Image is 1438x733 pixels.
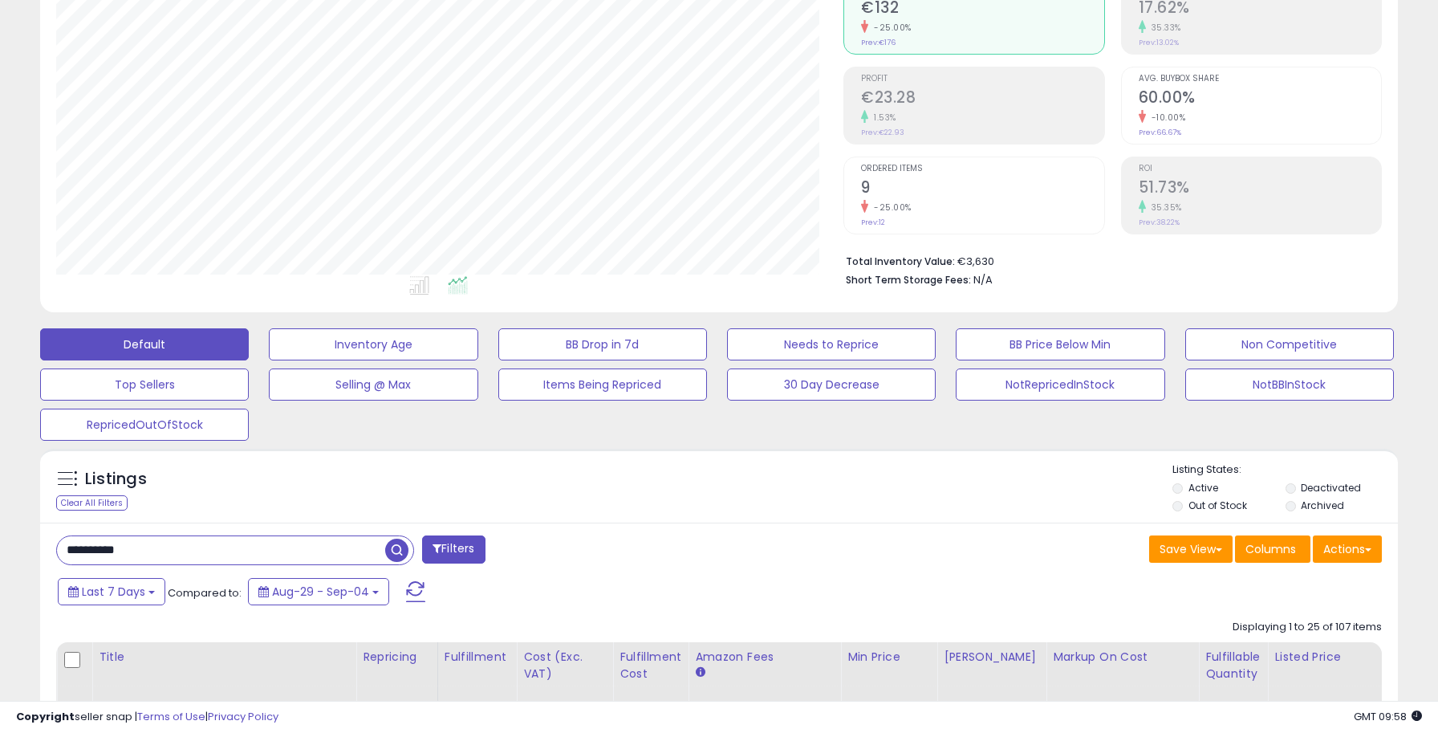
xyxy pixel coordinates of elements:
button: Aug-29 - Sep-04 [248,578,389,605]
button: Save View [1149,535,1233,563]
span: Ordered Items [861,165,1103,173]
span: Profit [861,75,1103,83]
button: RepricedOutOfStock [40,409,249,441]
button: BB Price Below Min [956,328,1164,360]
a: Privacy Policy [208,709,278,724]
h2: 60.00% [1139,88,1381,110]
small: Prev: 12 [861,218,885,227]
button: 30 Day Decrease [727,369,936,401]
button: Actions [1313,535,1382,563]
button: Inventory Age [269,328,477,360]
small: -25.00% [868,22,912,34]
a: Terms of Use [137,709,205,724]
small: Prev: 13.02% [1139,38,1179,47]
span: 2025-09-12 09:58 GMT [1354,709,1422,724]
div: Fulfillment [445,649,510,666]
div: Displaying 1 to 25 of 107 items [1233,620,1382,635]
li: €3,630 [846,250,1370,270]
small: Prev: 66.67% [1139,128,1181,137]
small: Prev: €176 [861,38,896,47]
button: Filters [422,535,485,564]
div: Markup on Cost [1053,649,1192,666]
small: Amazon Fees. [695,666,705,680]
div: Amazon Fees [695,649,834,666]
span: N/A [973,272,993,287]
button: NotBBInStock [1185,369,1394,401]
span: Last 7 Days [82,584,145,600]
div: Clear All Filters [56,495,128,511]
h2: 51.73% [1139,178,1381,200]
small: 35.35% [1146,202,1182,214]
button: Needs to Reprice [727,328,936,360]
button: Default [40,328,249,360]
button: Non Competitive [1185,328,1394,360]
span: Avg. Buybox Share [1139,75,1381,83]
label: Active [1188,481,1218,495]
div: Cost (Exc. VAT) [523,649,606,682]
small: -10.00% [1146,112,1186,124]
h2: €23.28 [861,88,1103,110]
button: Items Being Repriced [498,369,707,401]
span: Aug-29 - Sep-04 [272,584,369,600]
button: NotRepricedInStock [956,369,1164,401]
small: Prev: €22.93 [861,128,904,137]
div: seller snap | | [16,710,278,725]
div: Min Price [847,649,930,666]
small: Prev: 38.22% [1139,218,1180,227]
strong: Copyright [16,709,75,724]
button: BB Drop in 7d [498,328,707,360]
div: Fulfillable Quantity [1205,649,1261,682]
div: Listed Price [1274,649,1413,666]
th: The percentage added to the cost of goods (COGS) that forms the calculator for Min & Max prices. [1046,642,1199,706]
button: Columns [1235,535,1310,563]
span: Compared to: [168,585,242,601]
div: Fulfillment Cost [619,649,681,682]
div: Repricing [363,649,431,666]
span: ROI [1139,165,1381,173]
label: Deactivated [1301,481,1361,495]
small: -25.00% [868,202,912,214]
div: [PERSON_NAME] [944,649,1039,666]
b: Short Term Storage Fees: [846,273,971,287]
p: Listing States: [1172,462,1398,478]
label: Out of Stock [1188,499,1247,512]
b: Total Inventory Value: [846,255,955,268]
button: Top Sellers [40,369,249,401]
h5: Listings [85,468,147,491]
small: 1.53% [868,112,896,124]
button: Last 7 Days [58,578,165,605]
span: Columns [1245,541,1296,557]
div: Title [99,649,349,666]
small: 35.33% [1146,22,1181,34]
label: Archived [1301,499,1344,512]
h2: 9 [861,178,1103,200]
button: Selling @ Max [269,369,477,401]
